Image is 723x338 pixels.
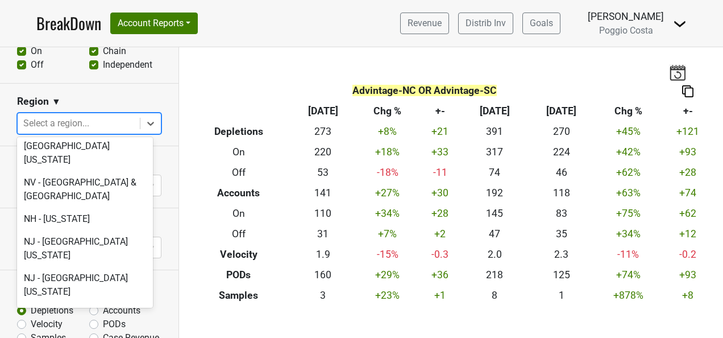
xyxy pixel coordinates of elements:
[595,265,662,285] td: +74 %
[522,13,560,34] a: Goals
[17,303,153,326] div: NJ - [GEOGRAPHIC_DATA]
[528,204,595,224] td: 83
[188,244,289,265] th: Velocity
[595,285,662,306] td: +878 %
[461,122,528,142] td: 391
[17,230,153,267] div: NJ - [GEOGRAPHIC_DATA][US_STATE]
[461,265,528,285] td: 218
[419,265,461,285] td: +36
[458,13,513,34] a: Distrib Inv
[461,244,528,265] td: 2.0
[595,244,662,265] td: -11 %
[31,44,42,58] label: On
[289,122,356,142] td: 273
[188,265,289,285] th: PODs
[528,265,595,285] td: 125
[461,163,528,183] td: 74
[356,265,419,285] td: +29 %
[662,244,714,265] td: -0.2
[595,101,662,122] th: Chg %
[188,122,289,142] th: Depletions
[356,183,419,204] td: +27 %
[103,58,152,72] label: Independent
[595,204,662,224] td: +75 %
[289,183,356,204] td: 141
[528,183,595,204] td: 118
[17,96,49,108] h3: Region
[528,224,595,244] td: 35
[103,318,126,331] label: PODs
[662,265,714,285] td: +93
[662,142,714,163] td: +93
[662,183,714,204] td: +74
[528,101,595,122] th: [DATE]
[673,17,687,31] img: Dropdown Menu
[419,224,461,244] td: +2
[419,204,461,224] td: +28
[356,224,419,244] td: +7 %
[356,101,419,122] th: Chg %
[17,121,153,171] div: NV - [GEOGRAPHIC_DATA] & [GEOGRAPHIC_DATA][US_STATE]
[31,304,73,318] label: Depletions
[17,171,153,208] div: NV - [GEOGRAPHIC_DATA] & [GEOGRAPHIC_DATA]
[289,244,356,265] td: 1.9
[289,224,356,244] td: 31
[356,163,419,183] td: -18 %
[595,142,662,163] td: +42 %
[599,25,653,36] span: Poggio Costa
[662,101,714,122] th: +-
[103,304,140,318] label: Accounts
[461,204,528,224] td: 145
[669,64,686,80] img: last_updated_date
[31,58,44,72] label: Off
[419,285,461,306] td: +1
[595,122,662,142] td: +45 %
[188,163,289,183] th: Off
[188,285,289,306] th: Samples
[419,101,461,122] th: +-
[662,285,714,306] td: +8
[52,95,61,109] span: ▼
[461,142,528,163] td: 317
[352,85,497,96] span: Advintage-NC OR Advintage-SC
[528,142,595,163] td: 224
[419,183,461,204] td: +30
[528,244,595,265] td: 2.3
[356,142,419,163] td: +18 %
[662,163,714,183] td: +28
[595,163,662,183] td: +62 %
[588,9,664,24] div: [PERSON_NAME]
[528,285,595,306] td: 1
[400,13,449,34] a: Revenue
[36,11,101,35] a: BreakDown
[17,267,153,303] div: NJ - [GEOGRAPHIC_DATA][US_STATE]
[528,163,595,183] td: 46
[188,204,289,224] th: On
[188,183,289,204] th: Accounts
[595,183,662,204] td: +63 %
[31,318,63,331] label: Velocity
[110,13,198,34] button: Account Reports
[419,163,461,183] td: -11
[103,44,126,58] label: Chain
[461,224,528,244] td: 47
[662,122,714,142] td: +121
[419,122,461,142] td: +21
[356,244,419,265] td: -15 %
[419,142,461,163] td: +33
[356,285,419,306] td: +23 %
[188,224,289,244] th: Off
[289,285,356,306] td: 3
[188,142,289,163] th: On
[528,122,595,142] td: 270
[461,183,528,204] td: 192
[289,142,356,163] td: 220
[17,208,153,230] div: NH - [US_STATE]
[356,204,419,224] td: +34 %
[461,285,528,306] td: 8
[289,204,356,224] td: 110
[461,101,528,122] th: [DATE]
[662,224,714,244] td: +12
[289,101,356,122] th: [DATE]
[419,244,461,265] td: -0.3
